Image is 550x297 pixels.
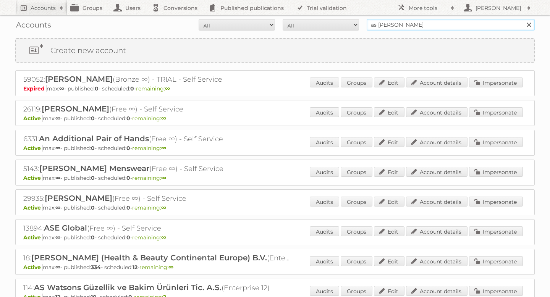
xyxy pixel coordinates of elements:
strong: 0 [126,145,130,152]
a: Groups [341,197,372,207]
a: Edit [374,197,404,207]
a: Audits [310,137,339,147]
a: Account details [406,226,467,236]
strong: 0 [91,234,95,241]
span: remaining: [136,85,170,92]
a: Create new account [16,39,534,62]
a: Account details [406,77,467,87]
span: [PERSON_NAME] (Health & Beauty Continental Europe) B.V. [31,253,267,262]
span: Active [23,234,43,241]
a: Audits [310,197,339,207]
h2: 6331: (Free ∞) - Self Service [23,134,291,144]
a: Groups [341,167,372,177]
span: Expired [23,85,47,92]
h2: 26119: (Free ∞) - Self Service [23,104,291,114]
strong: ∞ [161,115,166,122]
strong: ∞ [168,264,173,271]
a: Impersonate [469,137,523,147]
span: remaining: [132,115,166,122]
a: Edit [374,226,404,236]
p: max: - published: - scheduled: - [23,174,527,181]
a: Groups [341,226,372,236]
a: Account details [406,256,467,266]
strong: 0 [126,174,130,181]
a: Impersonate [469,197,523,207]
strong: ∞ [55,204,60,211]
span: Active [23,174,43,181]
a: Audits [310,107,339,117]
h2: 13894: (Free ∞) - Self Service [23,223,291,233]
p: max: - published: - scheduled: - [23,145,527,152]
h2: More tools [409,4,447,12]
span: An Additional Pair of Hands [39,134,149,143]
h2: Accounts [31,4,56,12]
a: Edit [374,77,404,87]
strong: 0 [91,145,95,152]
a: Impersonate [469,256,523,266]
strong: ∞ [55,264,60,271]
a: Groups [341,77,372,87]
strong: ∞ [55,145,60,152]
h2: 5143: (Free ∞) - Self Service [23,164,291,174]
a: Account details [406,167,467,177]
strong: ∞ [161,234,166,241]
p: max: - published: - scheduled: - [23,264,527,271]
p: max: - published: - scheduled: - [23,85,527,92]
span: ASE Global [44,223,87,232]
a: Impersonate [469,77,523,87]
h2: 29935: (Free ∞) - Self Service [23,194,291,203]
span: Active [23,145,43,152]
h2: 18: (Enterprise ∞) [23,253,291,263]
strong: ∞ [59,85,64,92]
strong: ∞ [161,204,166,211]
a: Edit [374,286,404,296]
p: max: - published: - scheduled: - [23,115,527,122]
strong: ∞ [161,174,166,181]
a: Account details [406,286,467,296]
strong: 0 [95,85,99,92]
a: Audits [310,256,339,266]
a: Impersonate [469,107,523,117]
strong: ∞ [161,145,166,152]
span: AS Watsons Güzellik ve Bakim Ürünleri Tic. A.S. [34,283,222,292]
a: Edit [374,137,404,147]
p: max: - published: - scheduled: - [23,204,527,211]
a: Edit [374,256,404,266]
span: [PERSON_NAME] [42,104,109,113]
strong: 0 [126,234,130,241]
strong: ∞ [55,234,60,241]
span: remaining: [139,264,173,271]
h2: [PERSON_NAME] [474,4,523,12]
a: Audits [310,286,339,296]
a: Groups [341,286,372,296]
a: Impersonate [469,286,523,296]
span: [PERSON_NAME] Menswear [39,164,149,173]
span: Active [23,204,43,211]
span: Active [23,115,43,122]
span: remaining: [132,174,166,181]
a: Groups [341,107,372,117]
a: Groups [341,137,372,147]
a: Audits [310,167,339,177]
a: Edit [374,107,404,117]
span: remaining: [132,204,166,211]
a: Audits [310,226,339,236]
strong: ∞ [55,174,60,181]
p: max: - published: - scheduled: - [23,234,527,241]
h2: 114: (Enterprise 12) [23,283,291,293]
span: remaining: [132,145,166,152]
a: Impersonate [469,167,523,177]
a: Groups [341,256,372,266]
a: Account details [406,197,467,207]
strong: 0 [130,85,134,92]
strong: ∞ [55,115,60,122]
span: [PERSON_NAME] [45,194,112,203]
a: Edit [374,167,404,177]
strong: 0 [126,115,130,122]
h2: 59052: (Bronze ∞) - TRIAL - Self Service [23,74,291,84]
a: Impersonate [469,226,523,236]
strong: 334 [91,264,101,271]
strong: 0 [126,204,130,211]
strong: 12 [133,264,137,271]
span: [PERSON_NAME] [45,74,113,84]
